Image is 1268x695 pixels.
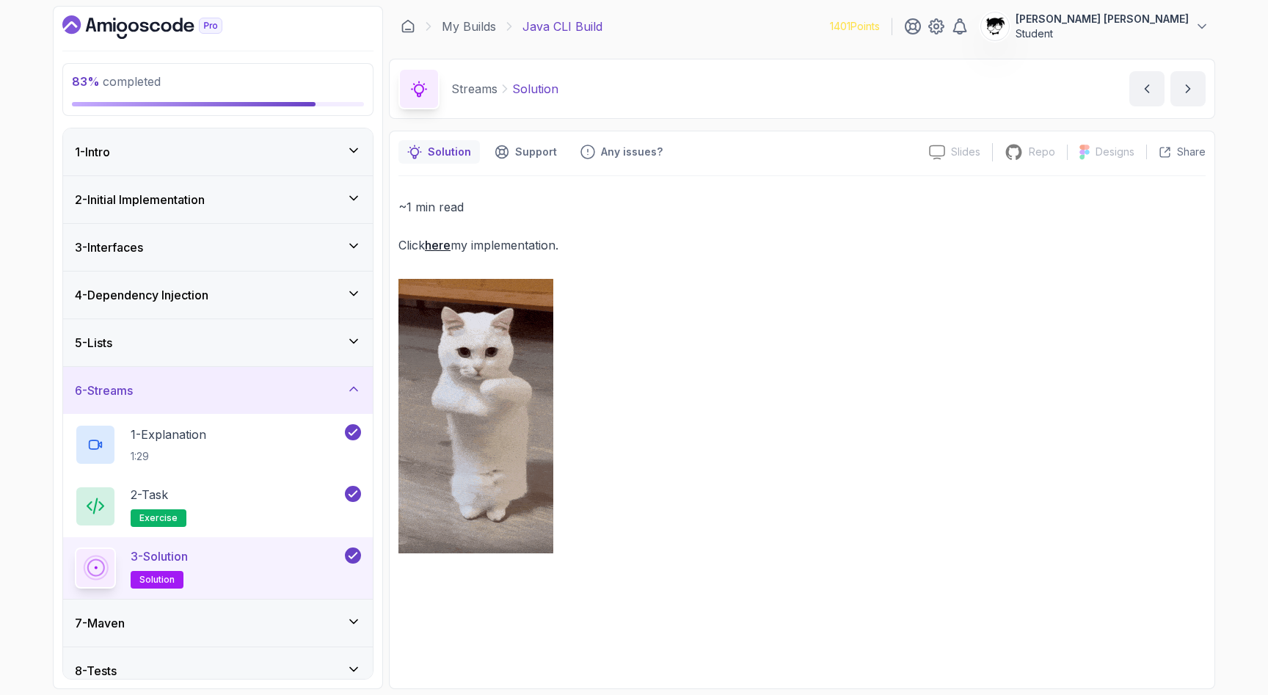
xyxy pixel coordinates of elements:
[398,140,480,164] button: notes button
[512,80,558,98] p: Solution
[425,238,451,252] a: here
[63,128,373,175] button: 1-Intro
[75,382,133,399] h3: 6 - Streams
[63,319,373,366] button: 5-Lists
[75,334,112,352] h3: 5 - Lists
[1016,12,1189,26] p: [PERSON_NAME] [PERSON_NAME]
[1129,71,1165,106] button: previous content
[72,74,161,89] span: completed
[515,145,557,159] p: Support
[1170,71,1206,106] button: next content
[75,286,208,304] h3: 4 - Dependency Injection
[572,140,671,164] button: Feedback button
[1177,145,1206,159] p: Share
[63,600,373,647] button: 7-Maven
[830,19,880,34] p: 1401 Points
[601,145,663,159] p: Any issues?
[75,143,110,161] h3: 1 - Intro
[75,662,117,680] h3: 8 - Tests
[62,15,256,39] a: Dashboard
[139,512,178,524] span: exercise
[428,145,471,159] p: Solution
[72,74,100,89] span: 83 %
[63,224,373,271] button: 3-Interfaces
[75,424,361,465] button: 1-Explanation1:29
[131,426,206,443] p: 1 - Explanation
[131,547,188,565] p: 3 - Solution
[1146,145,1206,159] button: Share
[75,191,205,208] h3: 2 - Initial Implementation
[981,12,1009,40] img: user profile image
[522,18,602,35] p: Java CLI Build
[63,272,373,319] button: 4-Dependency Injection
[75,239,143,256] h3: 3 - Interfaces
[75,486,361,527] button: 2-Taskexercise
[401,19,415,34] a: Dashboard
[398,197,1206,217] p: ~1 min read
[131,449,206,464] p: 1:29
[75,547,361,589] button: 3-Solutionsolution
[451,80,498,98] p: Streams
[398,279,553,553] img: cat
[1096,145,1134,159] p: Designs
[75,614,125,632] h3: 7 - Maven
[951,145,980,159] p: Slides
[486,140,566,164] button: Support button
[980,12,1209,41] button: user profile image[PERSON_NAME] [PERSON_NAME]Student
[139,574,175,586] span: solution
[63,176,373,223] button: 2-Initial Implementation
[442,18,496,35] a: My Builds
[131,486,168,503] p: 2 - Task
[63,367,373,414] button: 6-Streams
[398,235,1206,255] p: Click my implementation.
[1016,26,1189,41] p: Student
[63,647,373,694] button: 8-Tests
[1029,145,1055,159] p: Repo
